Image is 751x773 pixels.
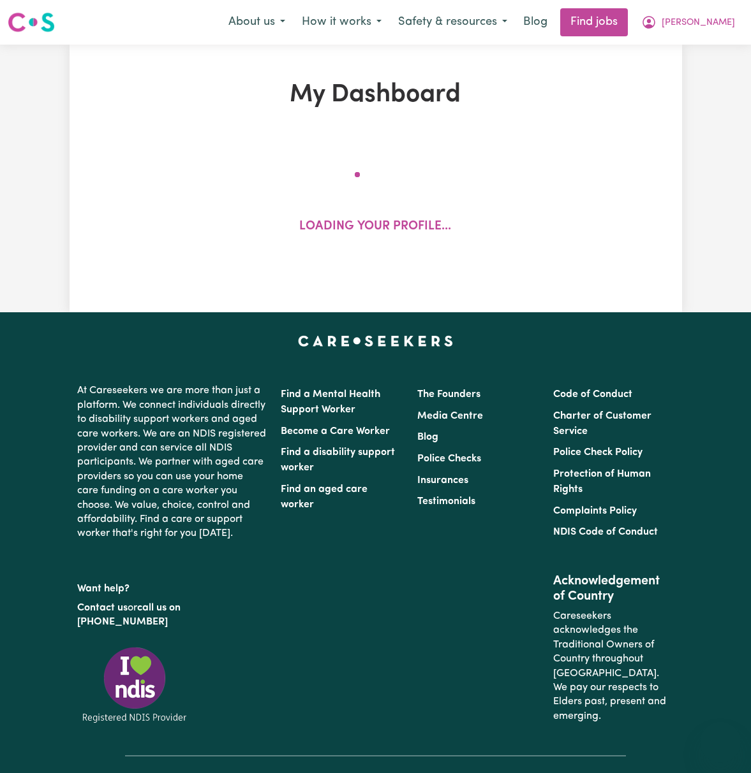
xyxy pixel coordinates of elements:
a: Find a disability support worker [281,447,395,473]
a: Find an aged care worker [281,484,368,510]
a: Careseekers logo [8,8,55,37]
button: How it works [294,9,390,36]
h1: My Dashboard [179,80,572,111]
a: Find jobs [560,8,628,36]
a: The Founders [417,389,480,400]
a: Code of Conduct [553,389,632,400]
p: Careseekers acknowledges the Traditional Owners of Country throughout [GEOGRAPHIC_DATA]. We pay o... [553,604,674,728]
a: Charter of Customer Service [553,411,651,437]
a: Become a Care Worker [281,426,390,437]
p: or [77,596,266,635]
p: Want help? [77,577,266,596]
a: Find a Mental Health Support Worker [281,389,380,415]
img: Registered NDIS provider [77,645,192,725]
button: About us [220,9,294,36]
a: Police Check Policy [553,447,643,458]
p: Loading your profile... [299,218,451,236]
a: Protection of Human Rights [553,469,651,495]
a: Media Centre [417,411,483,421]
button: Safety & resources [390,9,516,36]
span: [PERSON_NAME] [662,16,735,30]
a: Contact us [77,603,128,613]
a: Police Checks [417,454,481,464]
a: Insurances [417,475,468,486]
a: Careseekers home page [298,335,453,345]
a: Blog [417,432,438,442]
a: Complaints Policy [553,506,637,516]
h2: Acknowledgement of Country [553,574,674,604]
button: My Account [633,9,743,36]
a: NDIS Code of Conduct [553,527,658,537]
a: Blog [516,8,555,36]
a: Testimonials [417,496,475,507]
img: Careseekers logo [8,11,55,34]
iframe: Button to launch messaging window [700,722,741,763]
p: At Careseekers we are more than just a platform. We connect individuals directly to disability su... [77,379,266,545]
